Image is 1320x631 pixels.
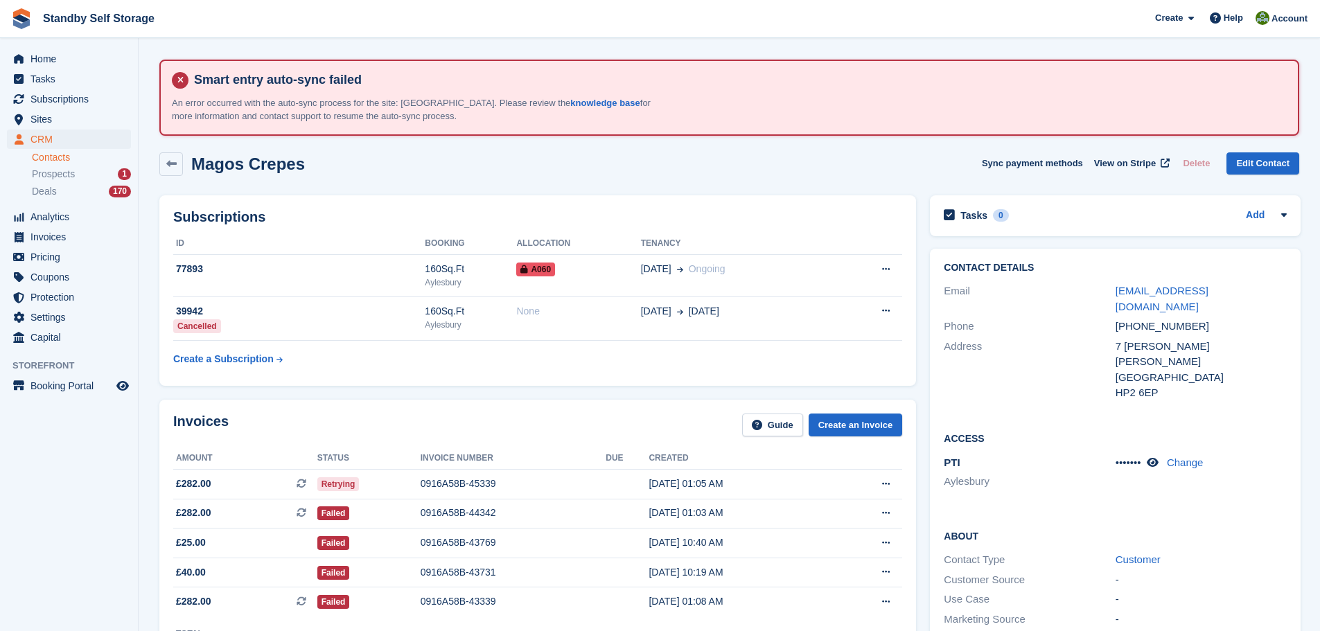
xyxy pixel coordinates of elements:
th: Tenancy [641,233,836,255]
div: Marketing Source [944,612,1115,628]
a: menu [7,109,131,129]
span: Help [1224,11,1243,25]
h2: About [944,528,1287,542]
div: HP2 6EP [1116,385,1287,401]
span: Booking Portal [30,376,114,396]
span: Protection [30,287,114,307]
h2: Contact Details [944,263,1287,274]
a: menu [7,69,131,89]
th: ID [173,233,425,255]
span: Pricing [30,247,114,267]
img: stora-icon-8386f47178a22dfd0bd8f6a31ec36ba5ce8667c1dd55bd0f319d3a0aa187defe.svg [11,8,32,29]
span: £40.00 [176,565,206,580]
a: menu [7,267,131,287]
span: Retrying [317,477,360,491]
a: Preview store [114,377,131,394]
div: 7 [PERSON_NAME] [1116,339,1287,355]
span: Failed [317,595,350,609]
a: View on Stripe [1089,152,1172,175]
h2: Invoices [173,414,229,436]
span: ••••••• [1116,456,1141,468]
a: Edit Contact [1226,152,1299,175]
a: menu [7,49,131,69]
span: CRM [30,130,114,149]
span: Home [30,49,114,69]
a: Create an Invoice [809,414,903,436]
span: Account [1271,12,1308,26]
a: menu [7,207,131,226]
span: £282.00 [176,506,211,520]
div: [PERSON_NAME] [1116,354,1287,370]
a: menu [7,227,131,247]
div: - [1116,612,1287,628]
h2: Subscriptions [173,209,902,225]
a: knowledge base [570,98,640,108]
th: Allocation [516,233,640,255]
span: Failed [317,566,350,580]
th: Amount [173,447,317,470]
span: Settings [30,308,114,327]
th: Invoice number [421,447,606,470]
span: £25.00 [176,535,206,550]
th: Due [606,447,649,470]
div: 170 [109,186,131,197]
button: Delete [1177,152,1215,175]
div: Aylesbury [425,319,516,331]
a: [EMAIL_ADDRESS][DOMAIN_NAME] [1116,285,1208,312]
span: Analytics [30,207,114,226]
a: Contacts [32,151,131,164]
a: Customer [1116,553,1161,565]
h2: Magos Crepes [191,154,305,173]
span: [DATE] [689,304,719,319]
span: Prospects [32,168,75,181]
span: Coupons [30,267,114,287]
div: 0916A58B-44342 [421,506,606,520]
button: Sync payment methods [982,152,1083,175]
div: 160Sq.Ft [425,262,516,276]
span: Deals [32,185,57,198]
a: Create a Subscription [173,346,283,372]
div: [PHONE_NUMBER] [1116,319,1287,335]
th: Created [649,447,831,470]
div: None [516,304,640,319]
div: 39942 [173,304,425,319]
div: 0916A58B-45339 [421,477,606,491]
th: Status [317,447,421,470]
span: Tasks [30,69,114,89]
a: Change [1167,456,1204,468]
li: Aylesbury [944,474,1115,490]
div: Phone [944,319,1115,335]
a: Deals 170 [32,184,131,199]
h4: Smart entry auto-sync failed [188,72,1287,88]
div: 1 [118,168,131,180]
span: £282.00 [176,594,211,609]
div: [DATE] 10:40 AM [649,535,831,550]
div: 0916A58B-43339 [421,594,606,609]
span: £282.00 [176,477,211,491]
div: Address [944,339,1115,401]
div: [DATE] 10:19 AM [649,565,831,580]
a: menu [7,89,131,109]
a: Prospects 1 [32,167,131,181]
span: [DATE] [641,262,671,276]
a: Standby Self Storage [37,7,160,30]
div: Cancelled [173,319,221,333]
div: [DATE] 01:08 AM [649,594,831,609]
a: Guide [742,414,803,436]
a: menu [7,328,131,347]
a: menu [7,130,131,149]
span: PTI [944,456,960,468]
span: Ongoing [689,263,725,274]
div: 0 [993,209,1009,222]
div: Create a Subscription [173,352,274,366]
span: Failed [317,506,350,520]
div: [DATE] 01:03 AM [649,506,831,520]
span: A060 [516,263,555,276]
th: Booking [425,233,516,255]
a: menu [7,247,131,267]
span: Failed [317,536,350,550]
span: Capital [30,328,114,347]
span: View on Stripe [1094,157,1156,170]
div: 77893 [173,262,425,276]
span: Create [1155,11,1183,25]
